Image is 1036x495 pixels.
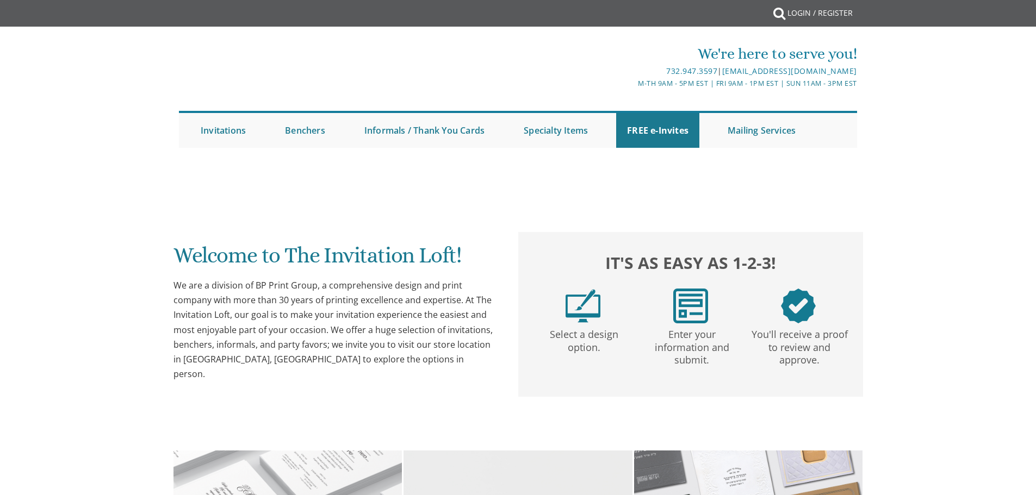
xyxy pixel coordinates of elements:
a: Invitations [190,113,257,148]
img: step3.png [781,289,816,323]
div: We are a division of BP Print Group, a comprehensive design and print company with more than 30 y... [173,278,497,381]
div: | [406,65,857,78]
a: [EMAIL_ADDRESS][DOMAIN_NAME] [722,66,857,76]
p: Select a design option. [532,323,636,354]
p: Enter your information and submit. [640,323,743,367]
a: Specialty Items [513,113,599,148]
a: Mailing Services [717,113,807,148]
div: We're here to serve you! [406,43,857,65]
p: You'll receive a proof to review and approve. [748,323,851,367]
a: FREE e-Invites [616,113,699,148]
img: step1.png [566,289,600,323]
a: 732.947.3597 [666,66,717,76]
h1: Welcome to The Invitation Loft! [173,243,497,275]
a: Informals / Thank You Cards [353,113,495,148]
h2: It's as easy as 1-2-3! [529,250,852,275]
img: step2.png [673,289,708,323]
a: Benchers [274,113,336,148]
div: M-Th 9am - 5pm EST | Fri 9am - 1pm EST | Sun 11am - 3pm EST [406,78,857,89]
